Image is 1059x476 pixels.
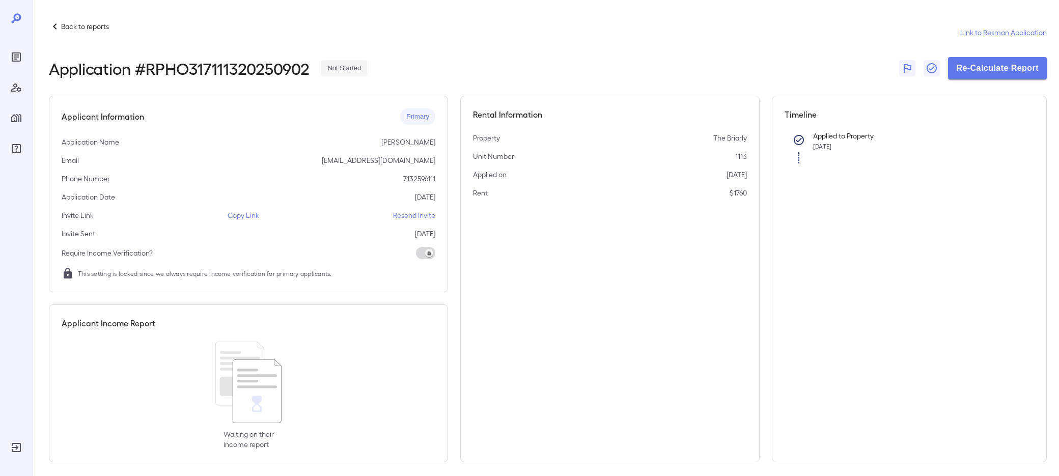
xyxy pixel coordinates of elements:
div: Log Out [8,439,24,456]
p: Phone Number [62,174,110,184]
button: Flag Report [899,60,915,76]
p: The Briarly [713,133,747,143]
h5: Timeline [785,108,1034,121]
p: [DATE] [727,170,747,180]
a: Link to Resman Application [960,27,1047,38]
p: Rent [473,188,488,198]
p: Email [62,155,79,165]
p: [PERSON_NAME] [381,137,435,147]
p: Applied on [473,170,507,180]
p: Application Date [62,192,115,202]
span: This setting is locked since we always require income verification for primary applicants. [78,268,332,278]
p: 7132596111 [403,174,435,184]
p: Resend Invite [393,210,435,220]
h5: Applicant Income Report [62,317,155,329]
p: Invite Sent [62,229,95,239]
p: Application Name [62,137,119,147]
div: Manage Users [8,79,24,96]
h5: Rental Information [473,108,747,121]
p: Invite Link [62,210,94,220]
p: Copy Link [228,210,259,220]
p: [DATE] [415,229,435,239]
p: Unit Number [473,151,514,161]
p: Property [473,133,500,143]
span: [DATE] [813,143,831,150]
p: 1113 [735,151,747,161]
p: [DATE] [415,192,435,202]
p: Back to reports [61,21,109,32]
h2: Application # RPHO317111320250902 [49,59,309,77]
div: FAQ [8,141,24,157]
p: Require Income Verification? [62,248,153,258]
span: Primary [400,112,435,122]
span: Not Started [321,64,367,73]
h5: Applicant Information [62,110,144,123]
div: Reports [8,49,24,65]
p: [EMAIL_ADDRESS][DOMAIN_NAME] [322,155,435,165]
div: Manage Properties [8,110,24,126]
p: $1760 [730,188,747,198]
p: Applied to Property [813,131,1018,141]
button: Close Report [924,60,940,76]
p: Waiting on their income report [224,429,274,450]
button: Re-Calculate Report [948,57,1047,79]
